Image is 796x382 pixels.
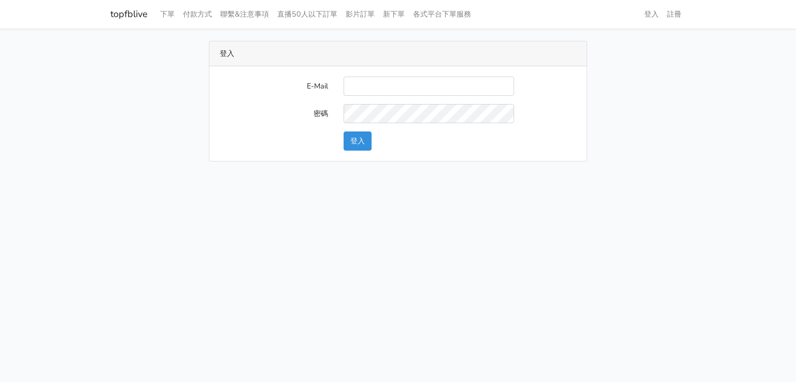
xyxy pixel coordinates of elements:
button: 登入 [344,131,372,151]
a: 登入 [640,4,663,24]
a: 新下單 [379,4,409,24]
label: E-Mail [212,77,336,96]
a: 影片訂單 [342,4,379,24]
a: topfblive [110,4,148,24]
a: 下單 [156,4,179,24]
a: 直播50人以下訂單 [273,4,342,24]
a: 聯繫&注意事項 [216,4,273,24]
a: 付款方式 [179,4,216,24]
div: 登入 [209,41,587,66]
a: 各式平台下單服務 [409,4,475,24]
a: 註冊 [663,4,686,24]
label: 密碼 [212,104,336,123]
